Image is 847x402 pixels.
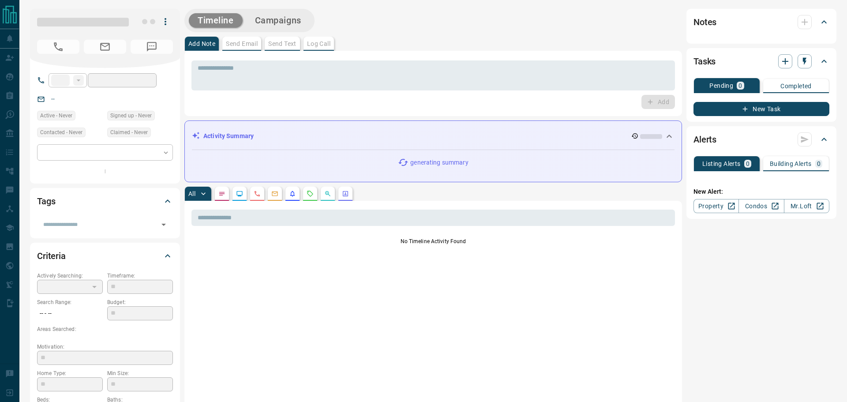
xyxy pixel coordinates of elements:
[693,102,829,116] button: New Task
[203,131,254,141] p: Activity Summary
[770,161,812,167] p: Building Alerts
[110,128,148,137] span: Claimed - Never
[693,129,829,150] div: Alerts
[37,245,173,267] div: Criteria
[84,40,126,54] span: No Email
[693,132,716,147] h2: Alerts
[693,15,716,29] h2: Notes
[289,190,296,197] svg: Listing Alerts
[780,83,812,89] p: Completed
[784,199,829,213] a: Mr.Loft
[37,369,103,377] p: Home Type:
[51,95,55,102] a: --
[218,190,225,197] svg: Notes
[693,187,829,196] p: New Alert:
[738,199,784,213] a: Condos
[40,111,72,120] span: Active - Never
[192,128,675,144] div: Activity Summary
[693,51,829,72] div: Tasks
[189,13,243,28] button: Timeline
[37,298,103,306] p: Search Range:
[271,190,278,197] svg: Emails
[738,83,742,89] p: 0
[324,190,331,197] svg: Opportunities
[37,249,66,263] h2: Criteria
[37,343,173,351] p: Motivation:
[746,161,750,167] p: 0
[37,272,103,280] p: Actively Searching:
[817,161,821,167] p: 0
[37,191,173,212] div: Tags
[246,13,310,28] button: Campaigns
[107,272,173,280] p: Timeframe:
[693,54,716,68] h2: Tasks
[254,190,261,197] svg: Calls
[131,40,173,54] span: No Number
[157,218,170,231] button: Open
[191,237,675,245] p: No Timeline Activity Found
[37,325,173,333] p: Areas Searched:
[410,158,468,167] p: generating summary
[342,190,349,197] svg: Agent Actions
[307,190,314,197] svg: Requests
[40,128,82,137] span: Contacted - Never
[188,191,195,197] p: All
[37,306,103,321] p: -- - --
[702,161,741,167] p: Listing Alerts
[37,194,55,208] h2: Tags
[107,298,173,306] p: Budget:
[37,40,79,54] span: No Number
[110,111,152,120] span: Signed up - Never
[236,190,243,197] svg: Lead Browsing Activity
[693,11,829,33] div: Notes
[709,83,733,89] p: Pending
[693,199,739,213] a: Property
[107,369,173,377] p: Min Size:
[188,41,215,47] p: Add Note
